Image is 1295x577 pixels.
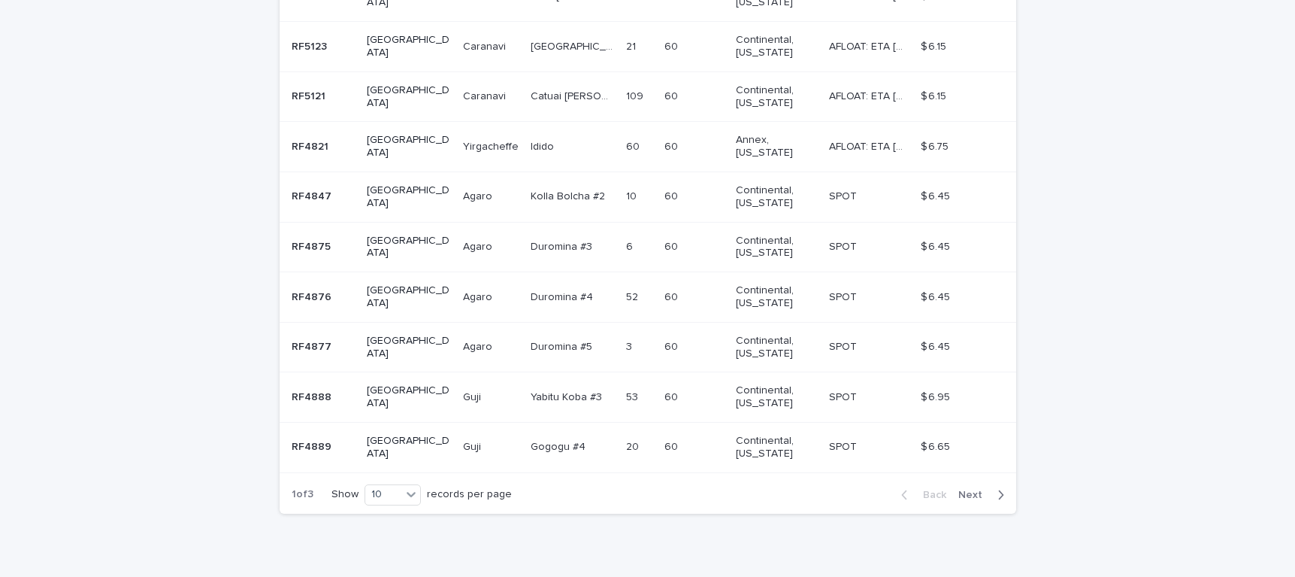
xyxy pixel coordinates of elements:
[280,372,1016,423] tr: RF4888RF4888 [GEOGRAPHIC_DATA]GujiGuji Yabitu Koba #3Yabitu Koba #3 5353 6060 Continental, [US_ST...
[952,488,1016,502] button: Next
[921,388,953,404] p: $ 6.95
[626,288,641,304] p: 52
[626,238,636,254] p: 6
[829,187,860,203] p: SPOT
[463,87,509,103] p: Caranavi
[664,87,681,103] p: 60
[829,38,912,53] p: AFLOAT: ETA 10-15-2025
[664,238,681,254] p: 60
[829,438,860,454] p: SPOT
[829,388,860,404] p: SPOT
[367,335,450,360] p: [GEOGRAPHIC_DATA]
[463,338,495,354] p: Agaro
[829,87,912,103] p: AFLOAT: ETA 10-15-2025
[292,187,334,203] p: RF4847
[664,288,681,304] p: 60
[292,338,334,354] p: RF4877
[531,288,596,304] p: Duromina #4
[626,438,642,454] p: 20
[626,87,646,103] p: 109
[914,490,946,500] span: Back
[664,187,681,203] p: 60
[463,288,495,304] p: Agaro
[280,172,1016,222] tr: RF4847RF4847 [GEOGRAPHIC_DATA]AgaroAgaro Kolla Bolcha #2Kolla Bolcha #2 1010 6060 Continental, [U...
[367,284,450,310] p: [GEOGRAPHIC_DATA]
[292,388,334,404] p: RF4888
[531,38,617,53] p: [GEOGRAPHIC_DATA]
[367,384,450,410] p: [GEOGRAPHIC_DATA]
[664,388,681,404] p: 60
[829,138,912,153] p: AFLOAT: ETA 09-28-2025
[280,476,325,513] p: 1 of 3
[367,84,450,110] p: [GEOGRAPHIC_DATA]
[921,288,953,304] p: $ 6.45
[921,138,952,153] p: $ 6.75
[889,488,952,502] button: Back
[531,87,617,103] p: Catuai [PERSON_NAME]
[367,34,450,59] p: [GEOGRAPHIC_DATA]
[958,490,991,500] span: Next
[427,488,512,501] p: records per page
[664,438,681,454] p: 60
[921,238,953,254] p: $ 6.45
[365,487,401,503] div: 10
[292,138,331,153] p: RF4821
[367,235,450,260] p: [GEOGRAPHIC_DATA]
[280,22,1016,72] tr: RF5123RF5123 [GEOGRAPHIC_DATA]CaranaviCaranavi [GEOGRAPHIC_DATA][GEOGRAPHIC_DATA] 2121 6060 Conti...
[531,138,557,153] p: Idido
[664,38,681,53] p: 60
[829,288,860,304] p: SPOT
[626,388,641,404] p: 53
[921,438,953,454] p: $ 6.65
[280,422,1016,472] tr: RF4889RF4889 [GEOGRAPHIC_DATA]GujiGuji Gogogu #4Gogogu #4 2020 6060 Continental, [US_STATE] SPOTS...
[280,122,1016,172] tr: RF4821RF4821 [GEOGRAPHIC_DATA]YirgacheffeYirgacheffe IdidoIdido 6060 6060 Annex, [US_STATE] AFLOA...
[829,238,860,254] p: SPOT
[531,238,595,254] p: Duromina #3
[626,138,643,153] p: 60
[463,388,484,404] p: Guji
[463,238,495,254] p: Agaro
[463,438,484,454] p: Guji
[531,338,595,354] p: Duromina #5
[367,184,450,210] p: [GEOGRAPHIC_DATA]
[367,435,450,460] p: [GEOGRAPHIC_DATA]
[280,222,1016,272] tr: RF4875RF4875 [GEOGRAPHIC_DATA]AgaroAgaro Duromina #3Duromina #3 66 6060 Continental, [US_STATE] S...
[829,338,860,354] p: SPOT
[531,388,605,404] p: Yabitu Koba #3
[531,187,608,203] p: Kolla Bolcha #2
[280,71,1016,122] tr: RF5121RF5121 [GEOGRAPHIC_DATA]CaranaviCaranavi Catuai [PERSON_NAME]Catuai [PERSON_NAME] 109109 60...
[921,338,953,354] p: $ 6.45
[331,488,359,501] p: Show
[292,87,328,103] p: RF5121
[292,438,334,454] p: RF4889
[292,288,334,304] p: RF4876
[664,138,681,153] p: 60
[531,438,588,454] p: Gogogu #4
[921,38,949,53] p: $ 6.15
[280,322,1016,372] tr: RF4877RF4877 [GEOGRAPHIC_DATA]AgaroAgaro Duromina #5Duromina #5 33 6060 Continental, [US_STATE] S...
[664,338,681,354] p: 60
[463,187,495,203] p: Agaro
[626,187,640,203] p: 10
[463,38,509,53] p: Caranavi
[292,238,334,254] p: RF4875
[367,134,450,159] p: [GEOGRAPHIC_DATA]
[292,38,330,53] p: RF5123
[626,338,635,354] p: 3
[626,38,639,53] p: 21
[463,138,522,153] p: Yirgacheffe
[921,187,953,203] p: $ 6.45
[921,87,949,103] p: $ 6.15
[280,272,1016,323] tr: RF4876RF4876 [GEOGRAPHIC_DATA]AgaroAgaro Duromina #4Duromina #4 5252 6060 Continental, [US_STATE]...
